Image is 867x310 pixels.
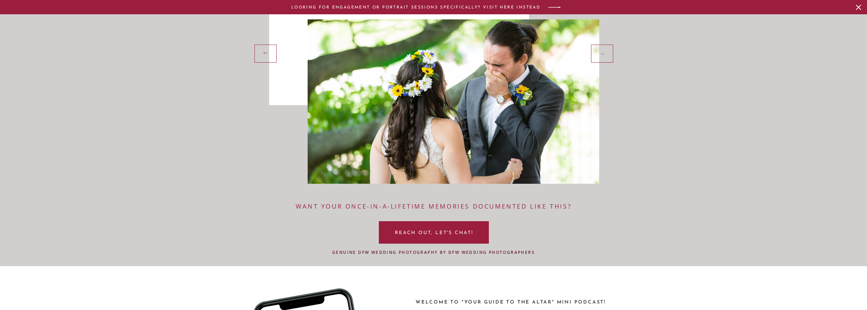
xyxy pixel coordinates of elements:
[392,229,477,235] a: REACH OUT, LET'S CHAT!
[256,49,274,59] a: →
[290,4,542,10] a: LOOKING FOR ENGAGEMENT or PORTRAIT SESSIONS SPECIFICALLY? VISIT HERE INSTEAD
[295,201,573,211] a: Want your once-in-a-lifetime memories documented LIKE THIS?
[325,249,543,255] a: GENUINE dfw WEDDING PHOTOGRAPHY by dfw wedding photographers
[594,48,611,58] a: →
[414,299,608,304] a: WELCOME TO "YOUR GUIDE TO THE ALTAR" MINI PODCAST!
